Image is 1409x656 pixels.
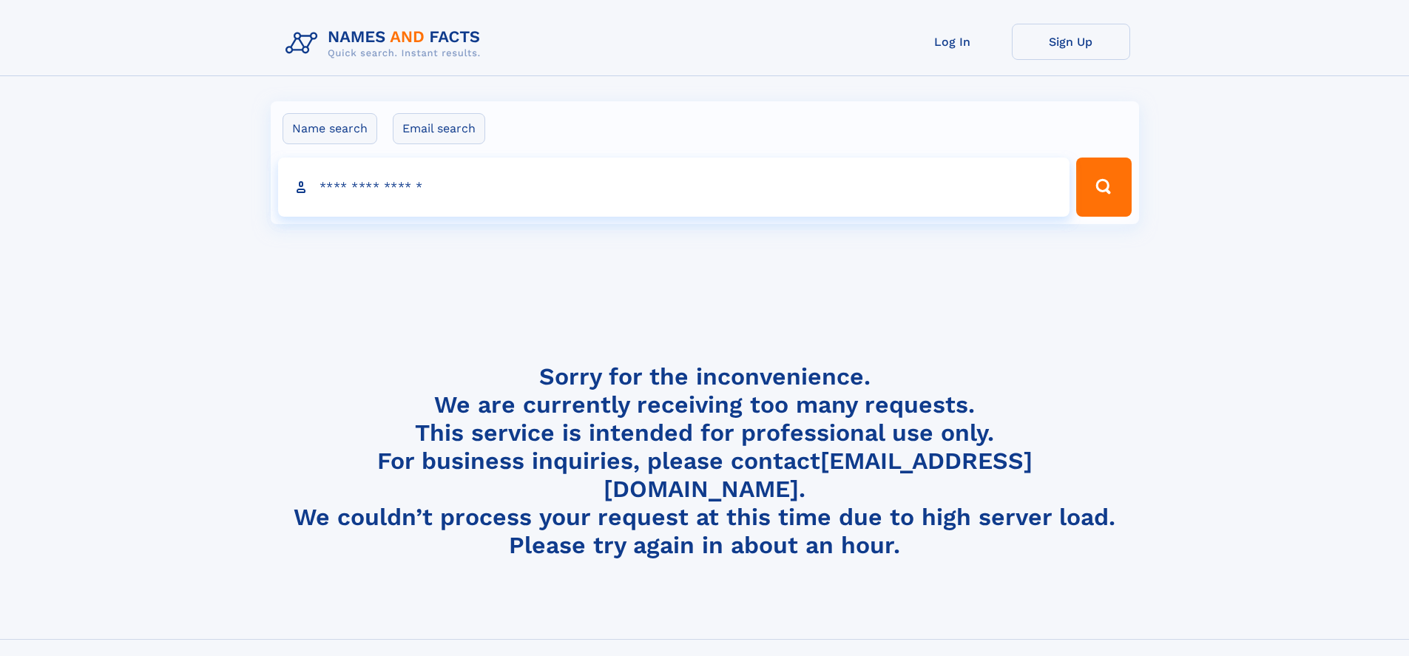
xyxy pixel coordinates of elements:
[1076,158,1131,217] button: Search Button
[280,24,493,64] img: Logo Names and Facts
[604,447,1033,503] a: [EMAIL_ADDRESS][DOMAIN_NAME]
[280,362,1130,560] h4: Sorry for the inconvenience. We are currently receiving too many requests. This service is intend...
[1012,24,1130,60] a: Sign Up
[393,113,485,144] label: Email search
[278,158,1070,217] input: search input
[283,113,377,144] label: Name search
[893,24,1012,60] a: Log In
